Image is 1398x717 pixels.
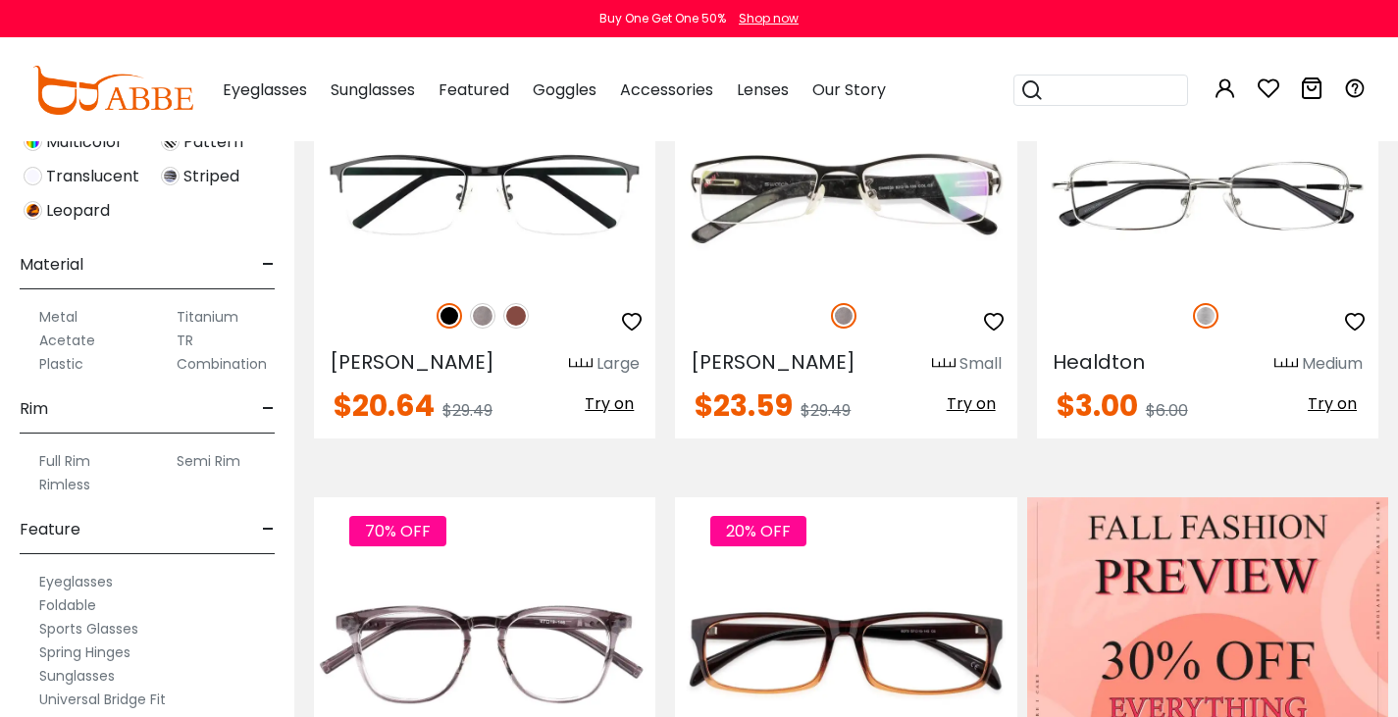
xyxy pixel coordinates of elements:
[959,352,1002,376] div: Small
[330,348,494,376] span: [PERSON_NAME]
[334,384,435,427] span: $20.64
[533,78,596,101] span: Goggles
[39,449,90,473] label: Full Rim
[503,303,529,329] img: Brown
[596,352,640,376] div: Large
[1037,111,1378,282] img: Silver Healdton - Metal ,Adjust Nose Pads
[177,305,238,329] label: Titanium
[470,303,495,329] img: Gun
[177,449,240,473] label: Semi Rim
[46,199,110,223] span: Leopard
[39,329,95,352] label: Acetate
[1302,391,1363,417] button: Try on
[695,384,793,427] span: $23.59
[1146,399,1188,422] span: $6.00
[932,357,956,372] img: size ruler
[24,201,42,220] img: Leopard
[39,640,130,664] label: Spring Hinges
[831,303,856,329] img: Gun
[262,241,275,288] span: -
[439,78,509,101] span: Featured
[801,399,851,422] span: $29.49
[442,399,492,422] span: $29.49
[585,392,634,415] span: Try on
[262,506,275,553] span: -
[39,473,90,496] label: Rimless
[223,78,307,101] span: Eyeglasses
[1057,384,1138,427] span: $3.00
[675,111,1016,282] img: Gun Flynn - Metal ,Adjust Nose Pads
[1302,352,1363,376] div: Medium
[737,78,789,101] span: Lenses
[161,167,180,185] img: Striped
[437,303,462,329] img: Black
[39,617,138,640] label: Sports Glasses
[579,391,640,417] button: Try on
[24,167,42,185] img: Translucent
[331,78,415,101] span: Sunglasses
[177,352,267,376] label: Combination
[739,10,799,27] div: Shop now
[620,78,713,101] span: Accessories
[39,664,115,688] label: Sunglasses
[691,348,855,376] span: [PERSON_NAME]
[812,78,886,101] span: Our Story
[20,385,48,433] span: Rim
[46,130,123,154] span: Multicolor
[24,132,42,151] img: Multicolor
[46,165,139,188] span: Translucent
[941,391,1002,417] button: Try on
[39,352,83,376] label: Plastic
[20,506,80,553] span: Feature
[569,357,593,372] img: size ruler
[177,329,193,352] label: TR
[39,305,78,329] label: Metal
[262,385,275,433] span: -
[39,593,96,617] label: Foldable
[710,516,806,546] span: 20% OFF
[39,688,166,711] label: Universal Bridge Fit
[161,132,180,151] img: Pattern
[20,241,83,288] span: Material
[1053,348,1145,376] span: Healdton
[183,130,243,154] span: Pattern
[1308,392,1357,415] span: Try on
[314,111,655,282] img: Black William - Metal ,Adjust Nose Pads
[32,66,193,115] img: abbeglasses.com
[1193,303,1218,329] img: Silver
[729,10,799,26] a: Shop now
[349,516,446,546] span: 70% OFF
[39,570,113,593] label: Eyeglasses
[947,392,996,415] span: Try on
[1274,357,1298,372] img: size ruler
[183,165,239,188] span: Striped
[599,10,726,27] div: Buy One Get One 50%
